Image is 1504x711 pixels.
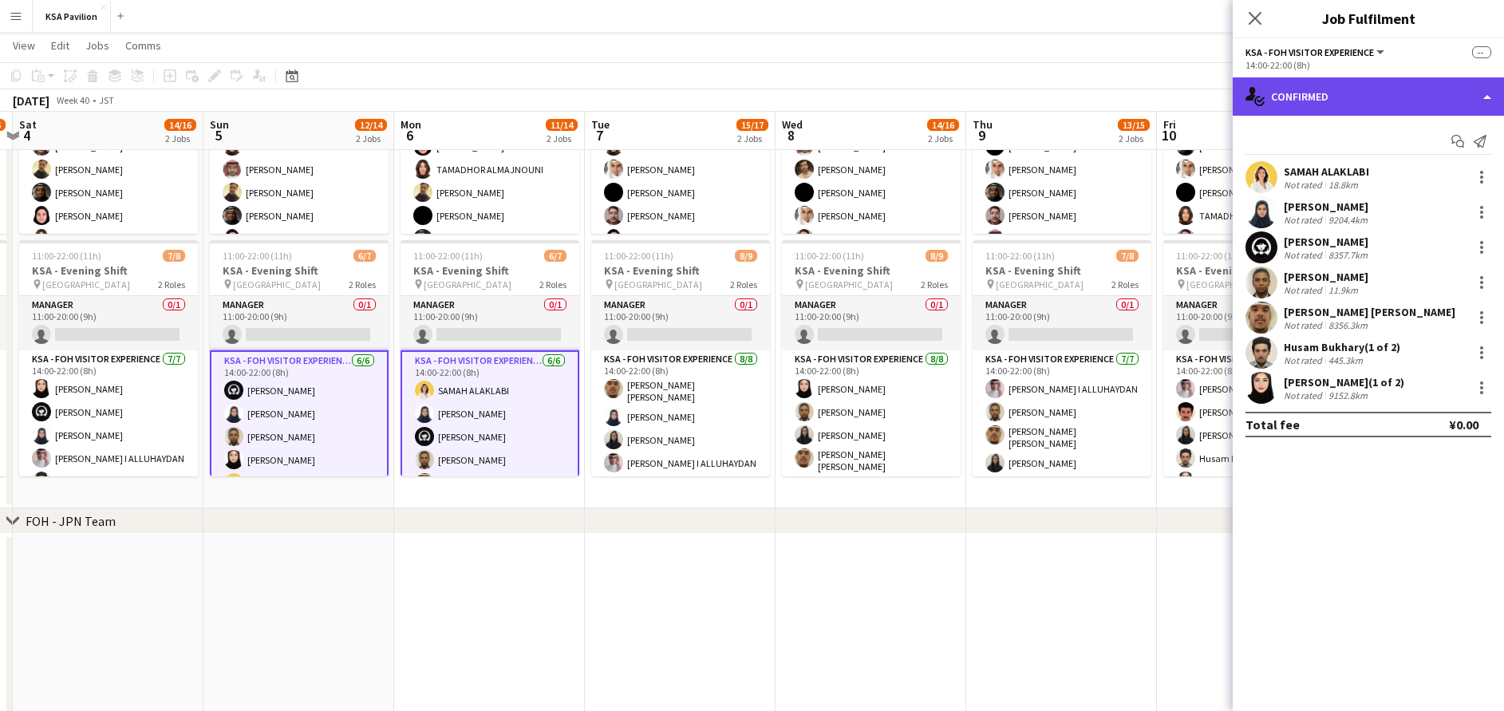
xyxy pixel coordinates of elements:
a: View [6,35,41,56]
span: 4 [17,126,37,144]
span: 2 Roles [539,278,566,290]
app-card-role: KSA - FOH Visitor Experience6/614:00-22:00 (8h)[PERSON_NAME][PERSON_NAME][PERSON_NAME][PERSON_NAME] [210,350,389,528]
div: Not rated [1284,319,1325,331]
app-card-role: KSA - FOH Visitor Experience5/608:00-16:00 (8h)[PERSON_NAME]TAMADHOR ALMAJNOUNI[PERSON_NAME][PERS... [401,108,579,278]
span: 7/8 [1116,250,1139,262]
h3: KSA - Evening Shift [401,263,579,278]
span: 11:00-22:00 (11h) [32,250,101,262]
span: [GEOGRAPHIC_DATA] [42,278,130,290]
app-card-role: KSA - FOH Visitor Experience7/714:00-22:00 (8h)[PERSON_NAME] I ALLUHAYDAN[PERSON_NAME][PERSON_NAM... [1163,350,1342,543]
span: 12/14 [355,119,387,131]
span: Jobs [85,38,109,53]
span: Week 40 [53,94,93,106]
span: 7 [589,126,610,144]
app-card-role: KSA - FOH Visitor Experience7/708:00-16:00 (8h)[PERSON_NAME][PERSON_NAME][PERSON_NAME][PERSON_NAM... [19,108,198,301]
span: Mon [401,117,421,132]
div: 9152.8km [1325,389,1371,401]
button: KSA Pavilion [33,1,111,32]
div: 2 Jobs [356,132,386,144]
span: Fri [1163,117,1176,132]
span: Thu [973,117,993,132]
app-card-role: KSA - FOH Visitor Experience7/708:00-16:00 (8h)TAMADHOR ALMAJNOUNI[PERSON_NAME][PERSON_NAME][PERS... [591,108,770,301]
div: [DATE] [13,93,49,109]
div: [PERSON_NAME] [PERSON_NAME] [1284,305,1455,319]
div: [PERSON_NAME] [1284,270,1368,284]
div: 14:00-22:00 (8h) [1245,59,1491,71]
app-card-role: Manager0/111:00-20:00 (9h) [973,296,1151,350]
span: [GEOGRAPHIC_DATA] [1186,278,1274,290]
app-job-card: 11:00-22:00 (11h)7/8KSA - Evening Shift [GEOGRAPHIC_DATA]2 RolesManager0/111:00-20:00 (9h) KSA - ... [973,240,1151,476]
app-card-role: KSA - FOH Visitor Experience7/714:00-22:00 (8h)[PERSON_NAME] I ALLUHAYDAN[PERSON_NAME][PERSON_NAM... [973,350,1151,548]
app-card-role: Manager0/111:00-20:00 (9h) [782,296,961,350]
span: Tue [591,117,610,132]
div: 11.9km [1325,284,1361,296]
span: 11:00-22:00 (11h) [413,250,483,262]
span: View [13,38,35,53]
div: 2 Jobs [737,132,768,144]
h3: KSA - Evening Shift [782,263,961,278]
span: [GEOGRAPHIC_DATA] [996,278,1084,290]
span: 8/9 [926,250,948,262]
app-card-role: KSA - FOH Visitor Experience6/614:00-22:00 (8h)SAMAH ALAKLABI[PERSON_NAME][PERSON_NAME][PERSON_NA... [401,350,579,528]
span: [GEOGRAPHIC_DATA] [614,278,702,290]
a: Jobs [79,35,116,56]
div: 9204.4km [1325,214,1371,226]
app-card-role: KSA - FOH Visitor Experience8/814:00-22:00 (8h)[PERSON_NAME][PERSON_NAME][PERSON_NAME][PERSON_NAM... [782,350,961,571]
h3: KSA - Evening Shift [1163,263,1342,278]
div: 2 Jobs [165,132,195,144]
span: [GEOGRAPHIC_DATA] [424,278,511,290]
app-job-card: 11:00-22:00 (11h)7/8KSA - Evening Shift [GEOGRAPHIC_DATA]2 RolesManager0/111:00-20:00 (9h) KSA - ... [19,240,198,476]
div: Not rated [1284,249,1325,261]
span: KSA - FOH Visitor Experience [1245,46,1374,58]
div: 2 Jobs [1119,132,1149,144]
span: 10 [1161,126,1176,144]
span: 14/16 [164,119,196,131]
span: 6/7 [544,250,566,262]
div: Not rated [1284,389,1325,401]
span: 8 [780,126,803,144]
span: -- [1472,46,1491,58]
app-card-role: Manager0/111:00-20:00 (9h) [210,296,389,350]
app-card-role: KSA - FOH Visitor Experience7/714:00-22:00 (8h)[PERSON_NAME][PERSON_NAME][PERSON_NAME][PERSON_NAM... [19,350,198,543]
span: 9 [970,126,993,144]
span: 8/9 [735,250,757,262]
span: [GEOGRAPHIC_DATA] [233,278,321,290]
app-job-card: 11:00-22:00 (11h)6/7KSA - Evening Shift [GEOGRAPHIC_DATA]2 RolesManager0/111:00-20:00 (9h) KSA - ... [401,240,579,476]
app-card-role: Manager0/111:00-20:00 (9h) [591,296,770,350]
div: 8357.7km [1325,249,1371,261]
span: [GEOGRAPHIC_DATA] [805,278,893,290]
div: Total fee [1245,417,1300,433]
div: [PERSON_NAME] [1284,235,1371,249]
span: 11:00-22:00 (11h) [1176,250,1245,262]
app-card-role: KSA - FOH Visitor Experience6/608:00-16:00 (8h)[PERSON_NAME][PERSON_NAME][PERSON_NAME][PERSON_NAM... [782,108,961,278]
h3: KSA - Evening Shift [591,263,770,278]
span: 13/15 [1118,119,1150,131]
span: 11/14 [546,119,578,131]
app-card-role: KSA - FOH Visitor Experience7/708:00-16:00 (8h)[PERSON_NAME][PERSON_NAME][PERSON_NAME]TAMADHOR AL... [1163,108,1342,301]
div: 445.3km [1325,354,1366,366]
span: 5 [207,126,229,144]
div: SAMAH ALAKLABI [1284,164,1369,179]
span: Sat [19,117,37,132]
div: 18.8km [1325,179,1361,191]
app-card-role: Manager0/111:00-20:00 (9h) [401,296,579,350]
div: ¥0.00 [1449,417,1478,433]
div: JST [99,94,114,106]
h3: KSA - Evening Shift [19,263,198,278]
app-job-card: 11:00-22:00 (11h)8/9KSA - Evening Shift [GEOGRAPHIC_DATA]2 RolesManager0/111:00-20:00 (9h) KSA - ... [591,240,770,476]
span: 15/17 [736,119,768,131]
div: FOH - JPN Team [26,513,116,529]
div: Not rated [1284,179,1325,191]
app-job-card: 11:00-22:00 (11h)6/7KSA - Evening Shift [GEOGRAPHIC_DATA]2 RolesManager0/111:00-20:00 (9h) KSA - ... [210,240,389,476]
span: 11:00-22:00 (11h) [795,250,864,262]
div: [PERSON_NAME] [1284,199,1371,214]
h3: KSA - Evening Shift [210,263,389,278]
div: [PERSON_NAME] (1 of 2) [1284,375,1404,389]
h3: Job Fulfilment [1233,8,1504,29]
span: 2 Roles [349,278,376,290]
div: 11:00-22:00 (11h)7/8KSA - Evening Shift [GEOGRAPHIC_DATA]2 RolesManager0/111:00-20:00 (9h) KSA - ... [1163,240,1342,476]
